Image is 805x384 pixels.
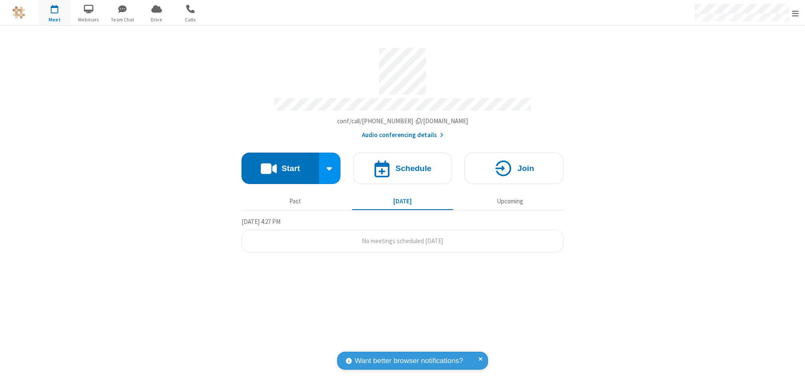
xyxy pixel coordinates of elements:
[352,193,453,209] button: [DATE]
[281,164,300,172] h4: Start
[337,117,468,126] button: Copy my meeting room linkCopy my meeting room link
[395,164,431,172] h4: Schedule
[319,153,341,184] div: Start conference options
[362,130,444,140] button: Audio conferencing details
[13,6,25,19] img: QA Selenium DO NOT DELETE OR CHANGE
[241,218,280,226] span: [DATE] 4:27 PM
[175,16,206,23] span: Calls
[241,217,563,253] section: Today's Meetings
[784,362,799,378] iframe: Chat
[141,16,172,23] span: Drive
[245,193,346,209] button: Past
[460,193,561,209] button: Upcoming
[39,16,70,23] span: Meet
[241,153,319,184] button: Start
[355,355,463,366] span: Want better browser notifications?
[73,16,104,23] span: Webinars
[241,42,563,140] section: Account details
[107,16,138,23] span: Team Chat
[337,117,468,125] span: Copy my meeting room link
[353,153,452,184] button: Schedule
[517,164,534,172] h4: Join
[465,153,563,184] button: Join
[362,237,443,245] span: No meetings scheduled [DATE]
